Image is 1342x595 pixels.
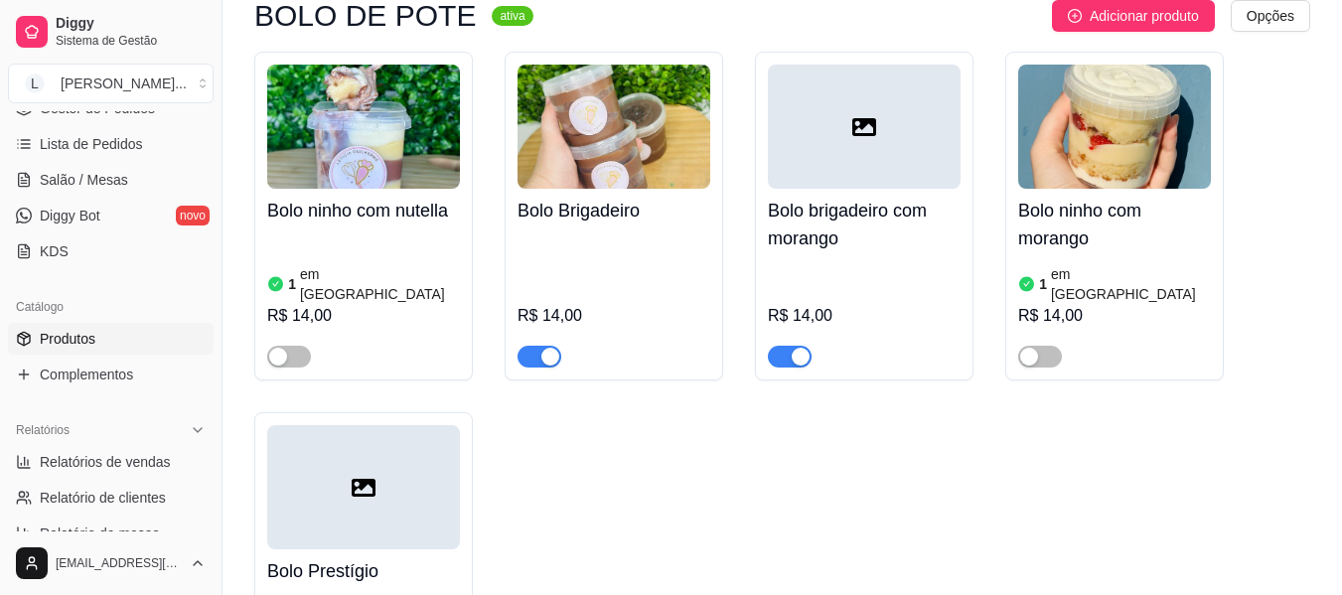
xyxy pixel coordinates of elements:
a: Relatório de clientes [8,482,214,514]
span: Relatórios [16,422,70,438]
span: plus-circle [1068,9,1082,23]
article: em [GEOGRAPHIC_DATA] [1051,264,1211,304]
div: R$ 14,00 [267,304,460,328]
h4: Bolo Prestígio [267,557,460,585]
article: em [GEOGRAPHIC_DATA] [300,264,460,304]
span: [EMAIL_ADDRESS][DOMAIN_NAME] [56,555,182,571]
img: product-image [267,65,460,189]
a: KDS [8,235,214,267]
div: [PERSON_NAME] ... [61,74,187,93]
span: L [25,74,45,93]
span: Produtos [40,329,95,349]
h3: BOLO DE POTE [254,4,476,28]
span: KDS [40,241,69,261]
h4: Bolo ninho com nutella [267,197,460,224]
button: [EMAIL_ADDRESS][DOMAIN_NAME] [8,539,214,587]
a: Complementos [8,359,214,390]
a: Salão / Mesas [8,164,214,196]
span: Relatórios de vendas [40,452,171,472]
a: Produtos [8,323,214,355]
img: product-image [1018,65,1211,189]
article: 1 [288,274,296,294]
span: Relatório de clientes [40,488,166,508]
span: Diggy [56,15,206,33]
a: Diggy Botnovo [8,200,214,231]
div: Catálogo [8,291,214,323]
span: Adicionar produto [1090,5,1199,27]
button: Select a team [8,64,214,103]
sup: ativa [492,6,532,26]
span: Salão / Mesas [40,170,128,190]
h4: Bolo Brigadeiro [518,197,710,224]
span: Lista de Pedidos [40,134,143,154]
a: Lista de Pedidos [8,128,214,160]
a: Relatório de mesas [8,518,214,549]
h4: Bolo brigadeiro com morango [768,197,961,252]
span: Diggy Bot [40,206,100,225]
a: Relatórios de vendas [8,446,214,478]
span: Sistema de Gestão [56,33,206,49]
a: DiggySistema de Gestão [8,8,214,56]
div: R$ 14,00 [1018,304,1211,328]
div: R$ 14,00 [768,304,961,328]
div: R$ 14,00 [518,304,710,328]
article: 1 [1039,274,1047,294]
span: Opções [1247,5,1294,27]
img: product-image [518,65,710,189]
h4: Bolo ninho com morango [1018,197,1211,252]
span: Relatório de mesas [40,523,160,543]
span: Complementos [40,365,133,384]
